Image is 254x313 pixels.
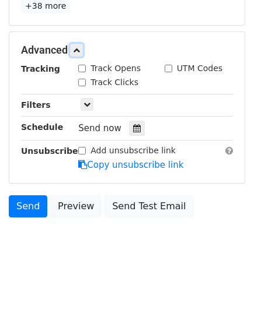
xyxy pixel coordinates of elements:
label: Add unsubscribe link [91,145,176,157]
span: Send now [78,123,121,133]
a: Send [9,195,47,217]
strong: Schedule [21,122,63,132]
strong: Unsubscribe [21,146,78,156]
h5: Advanced [21,44,233,57]
strong: Tracking [21,64,60,73]
label: Track Opens [91,62,141,75]
a: Preview [50,195,102,217]
strong: Filters [21,100,51,110]
iframe: Chat Widget [196,257,254,313]
div: Widget de chat [196,257,254,313]
a: Copy unsubscribe link [78,160,183,170]
label: Track Clicks [91,76,138,89]
a: Send Test Email [105,195,193,217]
label: UTM Codes [177,62,222,75]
